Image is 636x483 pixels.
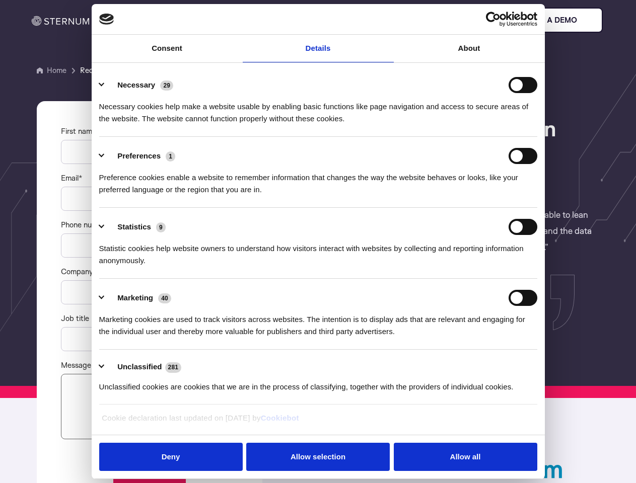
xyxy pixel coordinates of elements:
a: Home [47,65,66,75]
div: Statistic cookies help website owners to understand how visitors interact with websites by collec... [99,235,537,267]
span: First name [61,126,96,136]
div: Marketing cookies are used to track visitors across websites. The intention is to display ads tha... [99,306,537,338]
span: Company name [61,267,112,276]
button: Marketing (40) [99,290,178,306]
label: Preferences [117,152,161,159]
a: Company [309,2,358,38]
a: Usercentrics Cookiebot - opens in a new window [449,12,537,27]
span: Email [61,173,79,183]
div: Preference cookies enable a website to remember information that changes the way the website beha... [99,164,537,196]
span: 9 [156,222,166,232]
a: About [394,35,545,62]
span: 1 [166,151,175,162]
button: Preferences (1) [99,148,182,164]
span: 281 [165,362,182,372]
span: Phone number [61,220,109,229]
button: Necessary (29) [99,77,180,93]
div: Unclassified cookies are cookies that we are in the process of classifying, together with the pro... [99,373,537,393]
img: sternum iot [581,16,589,24]
span: Message [61,360,91,370]
button: Allow selection [246,443,390,471]
a: Solutions [179,2,226,38]
a: Details [243,35,394,62]
label: Necessary [117,81,155,89]
a: Book a demo [509,8,603,33]
button: Statistics (9) [99,219,172,235]
label: Marketing [117,294,153,301]
label: Statistics [117,223,151,230]
span: 40 [158,293,171,303]
button: Deny [99,443,243,471]
span: Job title [61,313,89,323]
a: Consent [92,35,243,62]
div: Cookie declaration last updated on [DATE] by [94,412,542,432]
img: logo [99,14,114,25]
div: Necessary cookies help make a website usable by enabling basic functions like page navigation and... [99,93,537,125]
a: Cookiebot [261,414,299,422]
span: Request Demo [80,64,130,76]
button: Unclassified (281) [99,361,188,373]
a: Products [117,2,163,38]
button: Allow all [394,443,537,471]
a: Resources [242,2,293,38]
span: 29 [160,80,173,91]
